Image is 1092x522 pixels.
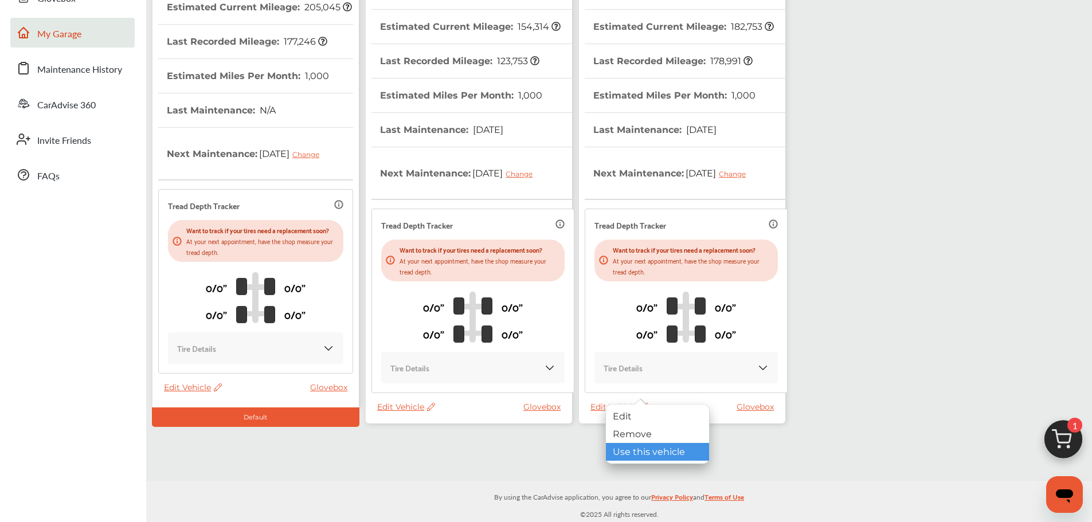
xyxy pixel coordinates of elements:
[390,361,429,374] p: Tire Details
[471,124,503,135] span: [DATE]
[593,147,754,199] th: Next Maintenance :
[164,382,222,393] span: Edit Vehicle
[292,150,325,159] div: Change
[516,21,561,32] span: 154,314
[730,90,756,101] span: 1,000
[737,402,780,412] a: Glovebox
[471,159,541,187] span: [DATE]
[303,70,329,81] span: 1,000
[167,25,327,58] th: Last Recorded Mileage :
[709,56,753,66] span: 178,991
[37,169,60,184] span: FAQs
[423,298,444,316] p: 0/0"
[636,325,657,343] p: 0/0"
[186,236,339,257] p: At your next appointment, have the shop measure your tread depth.
[453,291,492,343] img: tire_track_logo.b900bcbc.svg
[380,147,541,199] th: Next Maintenance :
[613,255,773,277] p: At your next appointment, have the shop measure your tread depth.
[380,79,542,112] th: Estimated Miles Per Month :
[10,124,135,154] a: Invite Friends
[37,98,96,113] span: CarAdvise 360
[1036,415,1091,470] img: cart_icon.3d0951e8.svg
[506,170,538,178] div: Change
[37,27,81,42] span: My Garage
[1046,476,1083,513] iframe: Button to launch messaging window
[684,159,754,187] span: [DATE]
[1067,418,1082,433] span: 1
[10,160,135,190] a: FAQs
[206,278,227,296] p: 0/0"
[502,325,523,343] p: 0/0"
[380,44,539,78] th: Last Recorded Mileage :
[593,79,756,112] th: Estimated Miles Per Month :
[284,278,306,296] p: 0/0"
[590,402,648,412] span: Edit Vehicle
[684,124,717,135] span: [DATE]
[381,218,453,231] p: Tread Depth Tracker
[400,255,560,277] p: At your next appointment, have the shop measure your tread depth.
[516,90,542,101] span: 1,000
[604,361,643,374] p: Tire Details
[152,407,359,427] div: Default
[502,298,523,316] p: 0/0"
[593,10,774,44] th: Estimated Current Mileage :
[323,343,334,354] img: KOKaJQAAAABJRU5ErkJggg==
[593,44,753,78] th: Last Recorded Mileage :
[37,62,122,77] span: Maintenance History
[167,93,276,127] th: Last Maintenance :
[167,59,329,93] th: Estimated Miles Per Month :
[206,305,227,323] p: 0/0"
[37,134,91,148] span: Invite Friends
[377,402,435,412] span: Edit Vehicle
[10,53,135,83] a: Maintenance History
[380,10,561,44] th: Estimated Current Mileage :
[282,36,327,47] span: 177,246
[284,305,306,323] p: 0/0"
[257,139,328,168] span: [DATE]
[186,225,339,236] p: Want to track if your tires need a replacement soon?
[715,325,736,343] p: 0/0"
[10,89,135,119] a: CarAdvise 360
[168,199,240,212] p: Tread Depth Tracker
[704,490,744,508] a: Terms of Use
[606,425,709,443] div: Remove
[146,481,1092,522] div: © 2025 All rights reserved.
[715,298,736,316] p: 0/0"
[236,272,275,323] img: tire_track_logo.b900bcbc.svg
[757,362,769,374] img: KOKaJQAAAABJRU5ErkJggg==
[167,128,328,179] th: Next Maintenance :
[303,2,352,13] span: 205,045
[258,105,276,116] span: N/A
[594,218,666,231] p: Tread Depth Tracker
[593,113,717,147] th: Last Maintenance :
[667,291,706,343] img: tire_track_logo.b900bcbc.svg
[544,362,555,374] img: KOKaJQAAAABJRU5ErkJggg==
[636,298,657,316] p: 0/0"
[719,170,752,178] div: Change
[606,443,709,461] div: Use this vehicle
[606,407,709,425] div: Edit
[380,113,503,147] th: Last Maintenance :
[495,56,539,66] span: 123,753
[310,382,353,393] a: Glovebox
[423,325,444,343] p: 0/0"
[400,244,560,255] p: Want to track if your tires need a replacement soon?
[651,490,693,508] a: Privacy Policy
[10,18,135,48] a: My Garage
[146,490,1092,503] p: By using the CarAdvise application, you agree to our and
[523,402,566,412] a: Glovebox
[729,21,774,32] span: 182,753
[613,244,773,255] p: Want to track if your tires need a replacement soon?
[177,342,216,355] p: Tire Details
